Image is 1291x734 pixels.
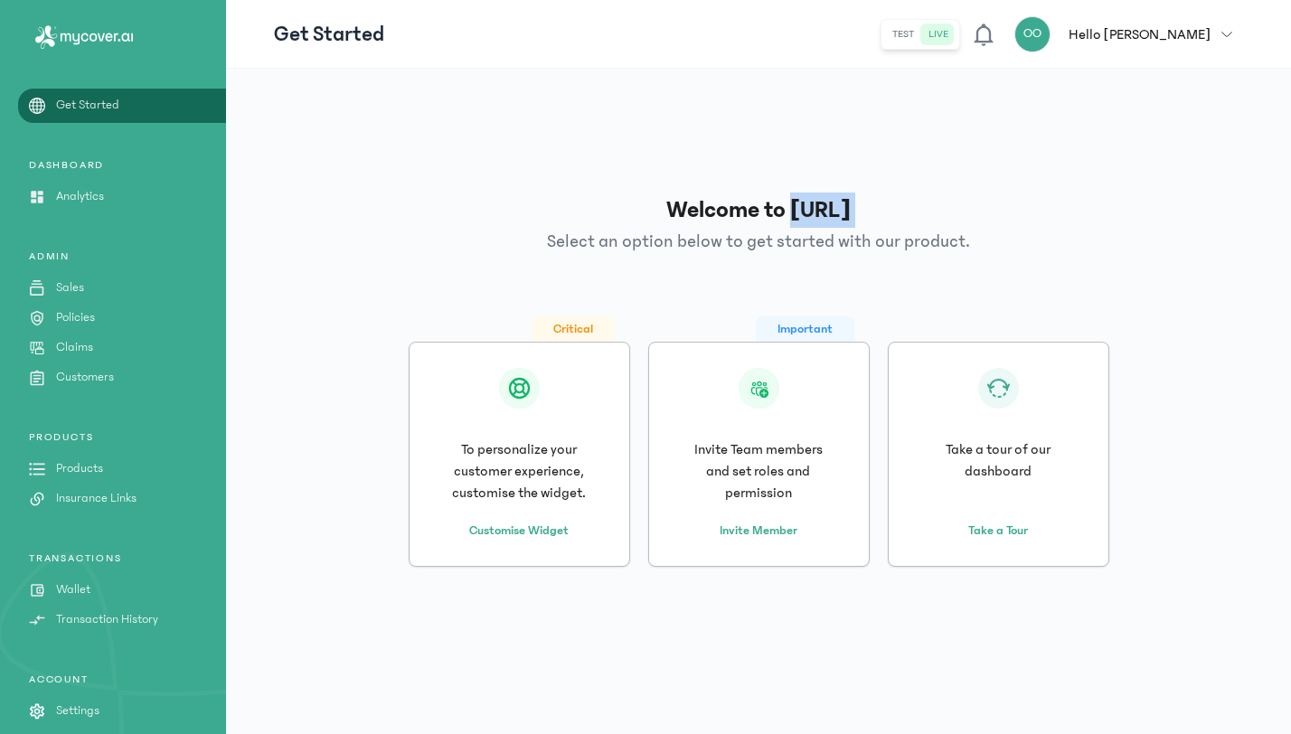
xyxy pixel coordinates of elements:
p: Wallet [56,580,90,599]
p: Products [56,459,103,478]
h1: Welcome to [URL] [666,193,852,228]
button: Take a Tour [968,500,1028,541]
p: To personalize your customer experience, customise the widget. [443,438,595,503]
p: Settings [56,701,99,720]
p: Hello [PERSON_NAME] [1069,24,1211,45]
button: live [921,24,956,45]
p: Insurance Links [56,489,137,508]
p: Select an option below to get started with our product. [547,228,970,255]
button: OOHello [PERSON_NAME] [1014,16,1243,52]
p: Claims [56,338,93,357]
p: Take a tour of our dashboard [922,438,1074,482]
p: Policies [56,308,95,327]
p: Get Started [56,96,119,115]
div: OO [1014,16,1051,52]
span: Important [756,316,854,342]
p: Transaction History [56,610,158,629]
p: Analytics [56,187,104,206]
a: Invite Member [720,522,797,541]
p: Invite Team members and set roles and permission [683,438,834,503]
p: Customers [56,368,114,387]
button: test [885,24,921,45]
span: Critical [532,316,615,342]
p: Sales [56,278,84,297]
p: Get Started [274,20,384,49]
a: Customise Widget [469,522,569,541]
